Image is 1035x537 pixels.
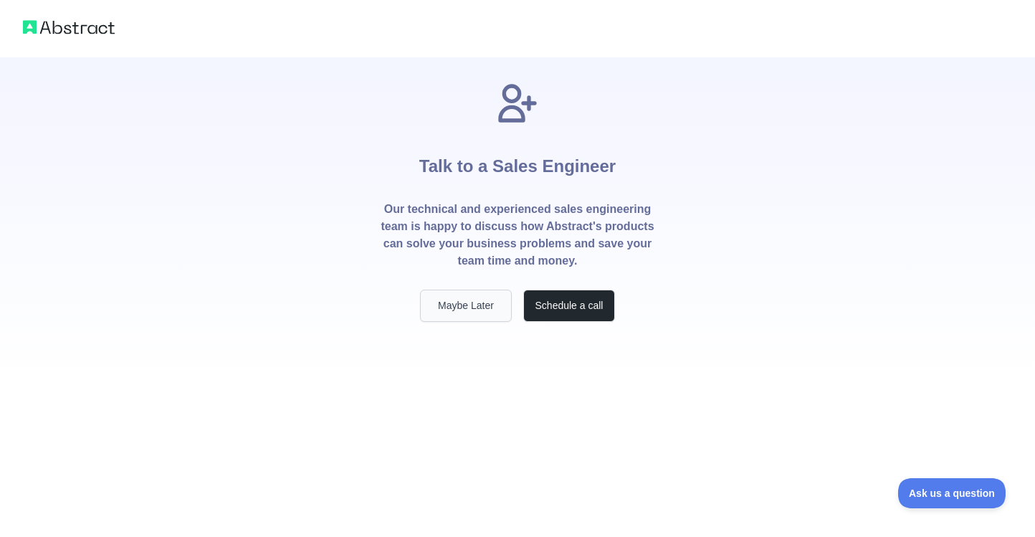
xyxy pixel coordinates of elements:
[23,17,115,37] img: Abstract logo
[419,126,616,201] h1: Talk to a Sales Engineer
[898,478,1006,508] iframe: Toggle Customer Support
[380,201,655,270] p: Our technical and experienced sales engineering team is happy to discuss how Abstract's products ...
[523,290,615,322] button: Schedule a call
[420,290,512,322] button: Maybe Later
